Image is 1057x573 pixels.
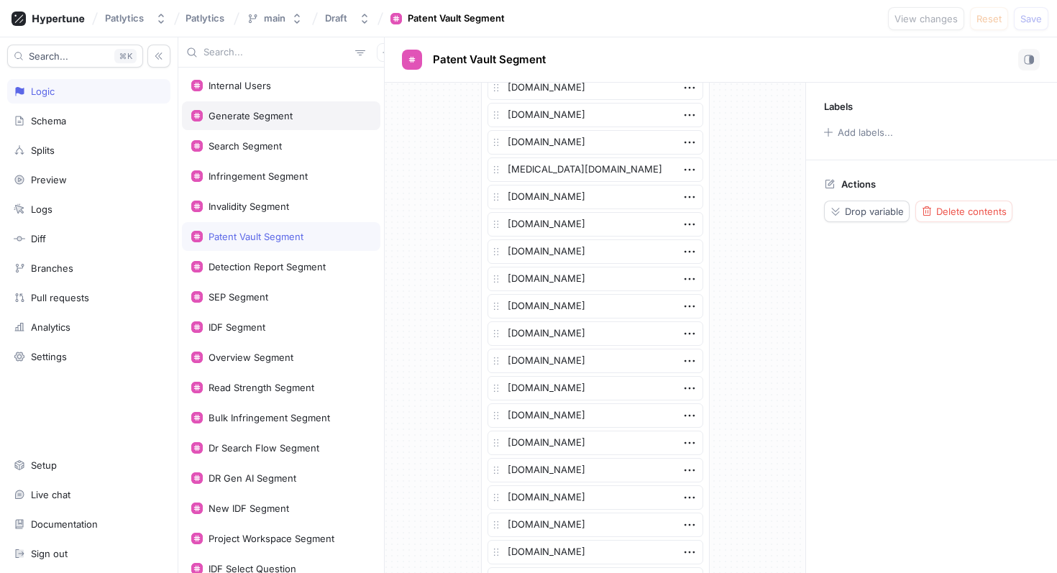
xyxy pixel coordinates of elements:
div: Preview [31,174,67,185]
textarea: [DOMAIN_NAME] [488,431,703,455]
textarea: [DOMAIN_NAME] [488,239,703,264]
span: Patent Vault Segment [433,54,546,65]
div: Read Strength Segment [209,382,314,393]
div: IDF Segment [209,321,265,333]
div: DR Gen AI Segment [209,472,296,484]
button: Delete contents [915,201,1012,222]
div: Sign out [31,548,68,559]
div: Patent Vault Segment [408,12,505,26]
div: Splits [31,145,55,156]
div: Detection Report Segment [209,261,326,272]
div: Diff [31,233,46,244]
span: Drop variable [845,207,904,216]
textarea: [DOMAIN_NAME] [488,294,703,318]
div: Internal Users [209,80,271,91]
div: Logs [31,203,52,215]
button: Search...K [7,45,143,68]
textarea: [MEDICAL_DATA][DOMAIN_NAME] [488,157,703,182]
button: Draft [319,6,376,30]
div: main [264,12,285,24]
div: Invalidity Segment [209,201,289,212]
textarea: [DOMAIN_NAME] [488,75,703,100]
div: Generate Segment [209,110,293,122]
div: Project Workspace Segment [209,533,334,544]
span: Reset [976,14,1002,23]
div: Overview Segment [209,352,293,363]
span: View changes [894,14,958,23]
div: Branches [31,262,73,274]
div: Patlytics [105,12,144,24]
div: New IDF Segment [209,503,289,514]
div: Search Segment [209,140,282,152]
span: Delete contents [936,207,1007,216]
button: Patlytics [99,6,173,30]
div: Patent Vault Segment [209,231,303,242]
span: Patlytics [186,13,224,23]
input: Search... [203,45,349,60]
button: Add labels... [819,123,897,142]
textarea: [DOMAIN_NAME] [488,103,703,127]
div: K [114,49,137,63]
button: Drop variable [824,201,910,222]
a: Documentation [7,512,170,536]
textarea: [DOMAIN_NAME] [488,376,703,400]
p: Labels [824,101,853,112]
div: Draft [325,12,347,24]
div: Dr Search Flow Segment [209,442,319,454]
textarea: [DOMAIN_NAME] [488,540,703,564]
textarea: [DOMAIN_NAME] [488,513,703,537]
button: main [241,6,308,30]
textarea: [DOMAIN_NAME] [488,485,703,510]
div: Analytics [31,321,70,333]
textarea: [DOMAIN_NAME] [488,403,703,428]
button: Save [1014,7,1048,30]
textarea: [DOMAIN_NAME] [488,321,703,346]
textarea: [DOMAIN_NAME] [488,267,703,291]
div: Bulk Infringement Segment [209,412,330,423]
div: Pull requests [31,292,89,303]
textarea: [DOMAIN_NAME] [488,349,703,373]
div: Setup [31,459,57,471]
textarea: [DOMAIN_NAME] [488,212,703,237]
p: Actions [841,178,876,190]
span: Search... [29,52,68,60]
textarea: [DOMAIN_NAME] [488,458,703,482]
div: Schema [31,115,66,127]
textarea: [DOMAIN_NAME] [488,185,703,209]
div: Add labels... [838,128,893,137]
div: Infringement Segment [209,170,308,182]
span: Save [1020,14,1042,23]
div: Settings [31,351,67,362]
div: Documentation [31,518,98,530]
textarea: [DOMAIN_NAME] [488,130,703,155]
button: Reset [970,7,1008,30]
button: View changes [888,7,964,30]
div: Logic [31,86,55,97]
div: Live chat [31,489,70,500]
div: SEP Segment [209,291,268,303]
